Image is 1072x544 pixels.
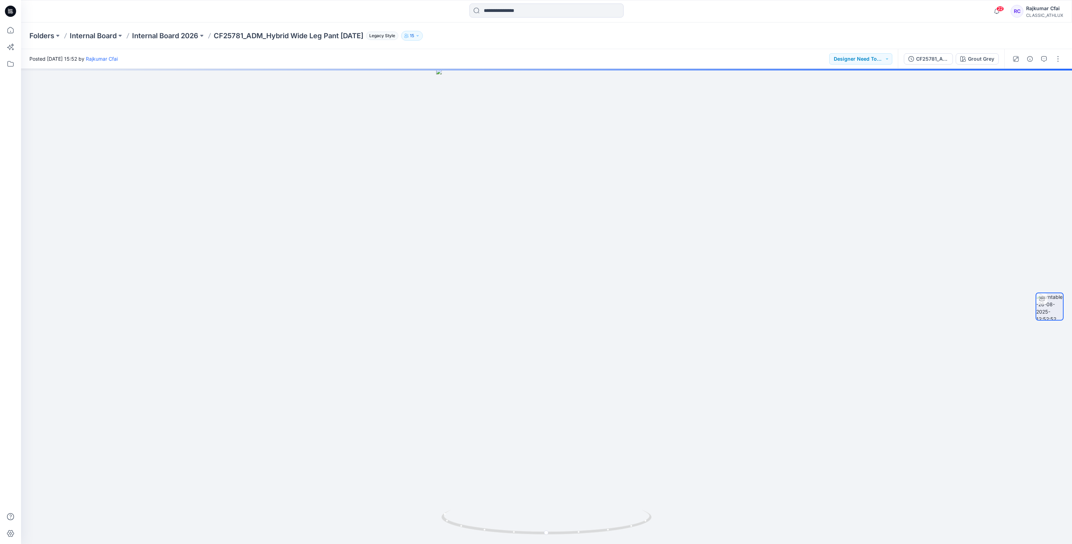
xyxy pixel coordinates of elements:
p: CF25781_ADM_Hybrid Wide Leg Pant [DATE] [214,31,363,41]
button: Legacy Style [363,31,398,41]
div: CLASSIC_ATHLUX [1026,13,1063,18]
p: 15 [410,32,414,40]
a: Rajkumar Cfai [86,56,118,62]
div: RC [1011,5,1023,18]
a: Internal Board [70,31,117,41]
div: Grout Grey [968,55,994,63]
button: CF25781_ADM_Hybrid Wide Leg Pant [DATE] [904,53,953,65]
a: Internal Board 2026 [132,31,198,41]
span: Legacy Style [366,32,398,40]
button: 15 [401,31,423,41]
span: 22 [996,6,1004,12]
div: CF25781_ADM_Hybrid Wide Leg Pant [DATE] [916,55,948,63]
img: turntable-26-08-2025-12:52:52 [1036,293,1063,320]
a: Folders [29,31,54,41]
button: Details [1024,53,1036,65]
div: Rajkumar Cfai [1026,4,1063,13]
span: Posted [DATE] 15:52 by [29,55,118,62]
button: Grout Grey [956,53,999,65]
